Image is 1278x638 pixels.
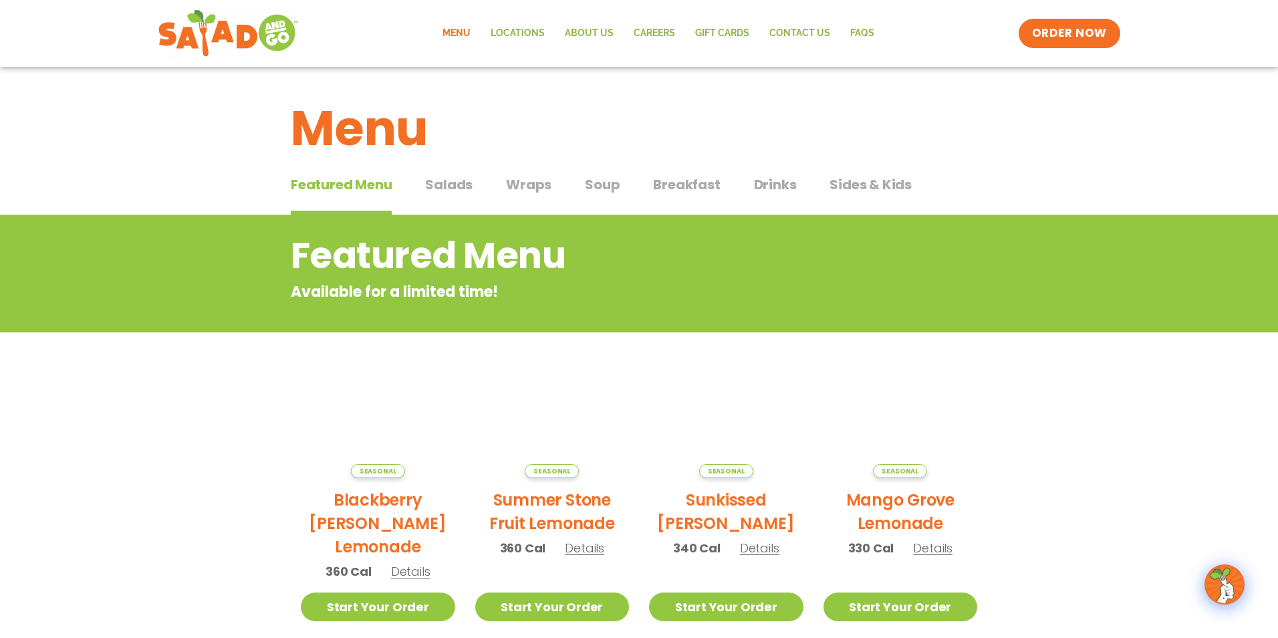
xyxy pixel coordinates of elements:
[740,540,779,556] span: Details
[158,7,299,60] img: new-SAG-logo-768×292
[840,18,884,49] a: FAQs
[1206,566,1243,603] img: wpChatIcon
[432,18,481,49] a: Menu
[500,539,546,557] span: 360 Cal
[301,488,455,558] h2: Blackberry [PERSON_NAME] Lemonade
[291,92,987,165] h1: Menu
[759,18,840,49] a: Contact Us
[673,539,721,557] span: 340 Cal
[565,540,604,556] span: Details
[823,488,978,535] h2: Mango Grove Lemonade
[291,170,987,215] div: Tabbed content
[754,175,797,195] span: Drinks
[649,488,803,535] h2: Sunkissed [PERSON_NAME]
[1032,25,1107,41] span: ORDER NOW
[624,18,685,49] a: Careers
[301,593,455,621] a: Start Your Order
[585,175,620,195] span: Soup
[653,175,720,195] span: Breakfast
[326,562,372,580] span: 360 Cal
[525,464,579,478] span: Seasonal
[391,563,430,580] span: Details
[555,18,624,49] a: About Us
[475,488,630,535] h2: Summer Stone Fruit Lemonade
[1019,19,1120,48] a: ORDER NOW
[685,18,759,49] a: GIFT CARDS
[873,464,927,478] span: Seasonal
[699,464,753,478] span: Seasonal
[475,593,630,621] a: Start Your Order
[291,175,392,195] span: Featured Menu
[475,378,630,478] img: Product photo for Summer Stone Fruit Lemonade
[823,378,978,478] img: Product photo for Mango Grove Lemonade
[506,175,551,195] span: Wraps
[425,175,473,195] span: Salads
[351,464,405,478] span: Seasonal
[823,593,978,621] a: Start Your Order
[291,281,880,303] p: Available for a limited time!
[649,593,803,621] a: Start Your Order
[481,18,555,49] a: Locations
[432,18,884,49] nav: Menu
[301,378,455,478] img: Product photo for Blackberry Bramble Lemonade
[913,540,952,556] span: Details
[848,539,894,557] span: 330 Cal
[649,378,803,478] img: Product photo for Sunkissed Yuzu Lemonade
[291,229,880,283] h2: Featured Menu
[829,175,912,195] span: Sides & Kids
